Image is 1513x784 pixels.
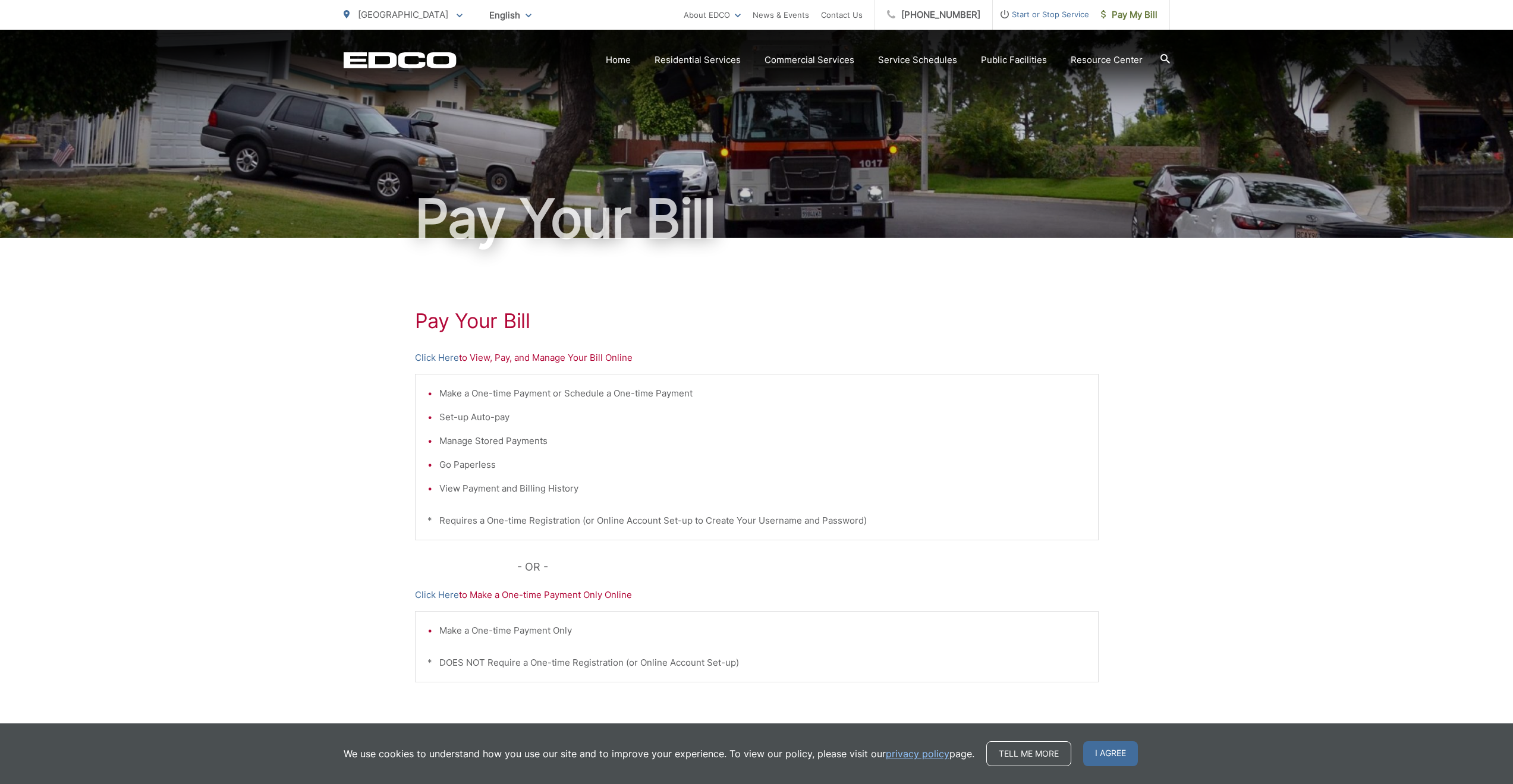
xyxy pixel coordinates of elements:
[439,434,1086,448] li: Manage Stored Payments
[1071,53,1143,67] a: Resource Center
[344,52,457,68] a: EDCD logo. Return to the homepage.
[821,8,863,22] a: Contact Us
[415,351,1099,365] p: to View, Pay, and Manage Your Bill Online
[981,53,1047,67] a: Public Facilities
[517,558,1099,576] p: - OR -
[439,624,1086,638] li: Make a One-time Payment Only
[439,458,1086,472] li: Go Paperless
[439,410,1086,424] li: Set-up Auto-pay
[480,5,540,26] span: English
[344,189,1170,248] h1: Pay Your Bill
[427,656,1086,670] p: * DOES NOT Require a One-time Registration (or Online Account Set-up)
[415,588,1099,602] p: to Make a One-time Payment Only Online
[684,8,741,22] a: About EDCO
[344,747,974,761] p: We use cookies to understand how you use our site and to improve your experience. To view our pol...
[986,741,1071,766] a: Tell me more
[886,747,949,761] a: privacy policy
[415,351,459,365] a: Click Here
[765,53,854,67] a: Commercial Services
[655,53,741,67] a: Residential Services
[439,481,1086,496] li: View Payment and Billing History
[427,514,1086,528] p: * Requires a One-time Registration (or Online Account Set-up to Create Your Username and Password)
[1101,8,1157,22] span: Pay My Bill
[358,9,448,20] span: [GEOGRAPHIC_DATA]
[439,386,1086,401] li: Make a One-time Payment or Schedule a One-time Payment
[753,8,809,22] a: News & Events
[415,309,1099,333] h1: Pay Your Bill
[1083,741,1138,766] span: I agree
[606,53,631,67] a: Home
[415,588,459,602] a: Click Here
[878,53,957,67] a: Service Schedules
